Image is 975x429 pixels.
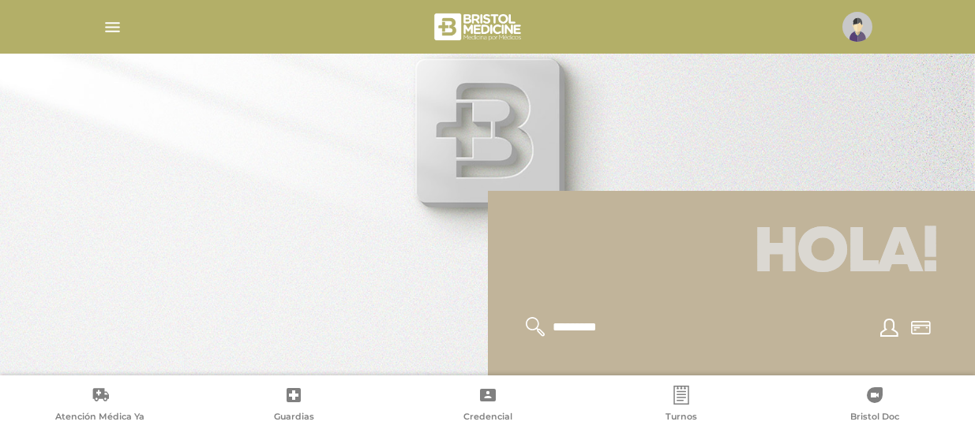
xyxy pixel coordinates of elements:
[507,210,957,298] h1: Hola!
[391,386,584,426] a: Credencial
[432,8,526,46] img: bristol-medicine-blanco.png
[850,411,899,425] span: Bristol Doc
[3,386,197,426] a: Atención Médica Ya
[103,17,122,37] img: Cober_menu-lines-white.svg
[666,411,697,425] span: Turnos
[197,386,390,426] a: Guardias
[463,411,512,425] span: Credencial
[778,386,972,426] a: Bristol Doc
[274,411,314,425] span: Guardias
[55,411,144,425] span: Atención Médica Ya
[842,12,872,42] img: profile-placeholder.svg
[584,386,778,426] a: Turnos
